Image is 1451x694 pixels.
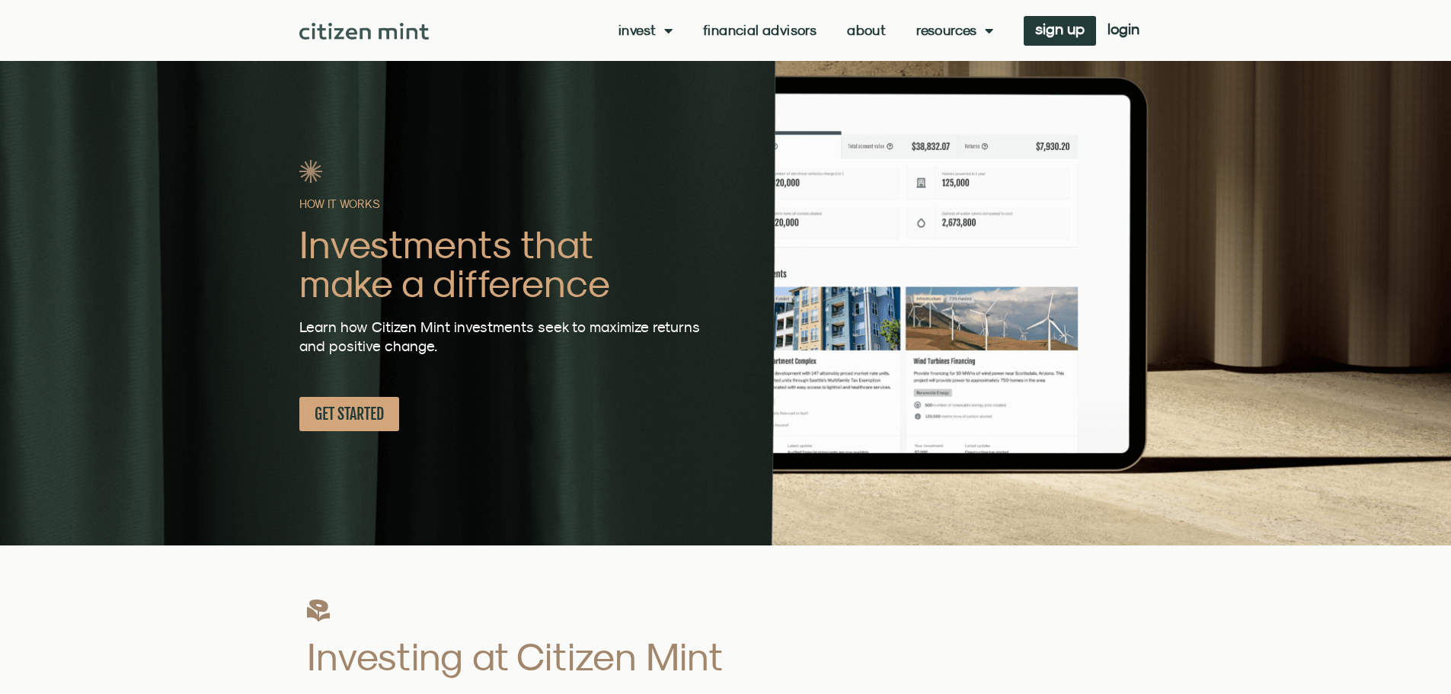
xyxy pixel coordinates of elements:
[847,23,886,38] a: About
[299,225,712,302] h2: Investments that make a difference
[1024,16,1096,46] a: sign up
[1096,16,1151,46] a: login
[307,599,330,622] img: flower1_DG
[1035,24,1085,34] span: sign up
[307,637,860,676] h2: Investing at Citizen Mint
[618,23,993,38] nav: Menu
[703,23,817,38] a: Financial Advisors
[299,318,700,354] span: Learn how Citizen Mint investments seek to maximize returns and positive change.
[1107,24,1139,34] span: login
[916,23,993,38] a: Resources
[618,23,673,38] a: Invest
[299,198,712,209] h2: HOW IT WORKS
[299,397,399,431] a: GET STARTED
[299,23,430,40] img: Citizen Mint
[315,405,384,424] span: GET STARTED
